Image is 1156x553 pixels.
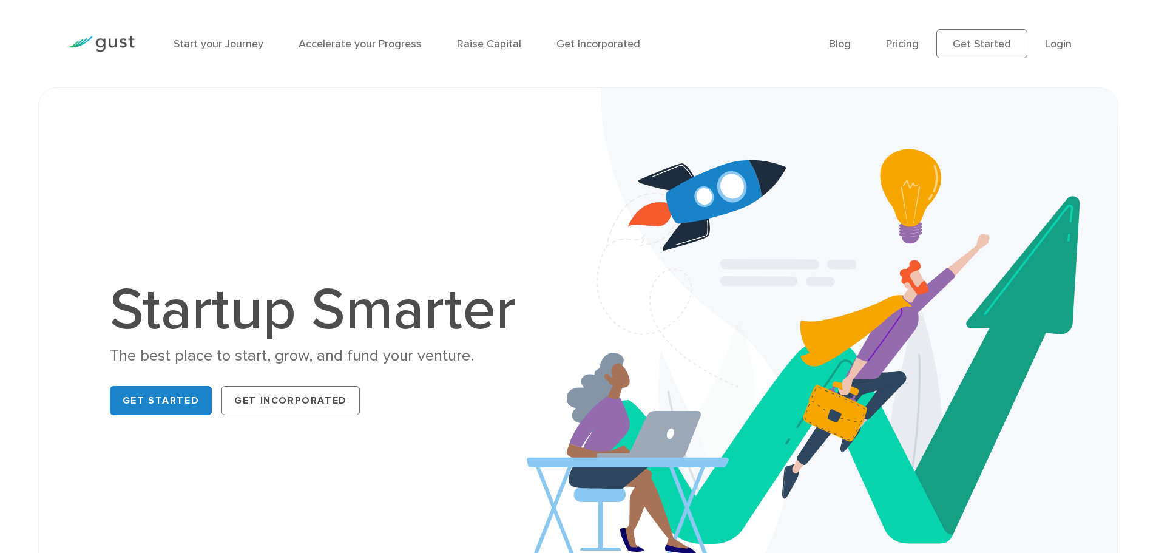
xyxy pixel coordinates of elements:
[936,29,1027,58] a: Get Started
[67,36,135,52] img: Gust Logo
[299,38,422,50] a: Accelerate your Progress
[886,38,919,50] a: Pricing
[457,38,521,50] a: Raise Capital
[556,38,640,50] a: Get Incorporated
[110,345,529,367] div: The best place to start, grow, and fund your venture.
[221,386,360,415] a: Get Incorporated
[110,386,212,415] a: Get Started
[829,38,851,50] a: Blog
[110,281,529,339] h1: Startup Smarter
[174,38,263,50] a: Start your Journey
[1045,38,1072,50] a: Login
